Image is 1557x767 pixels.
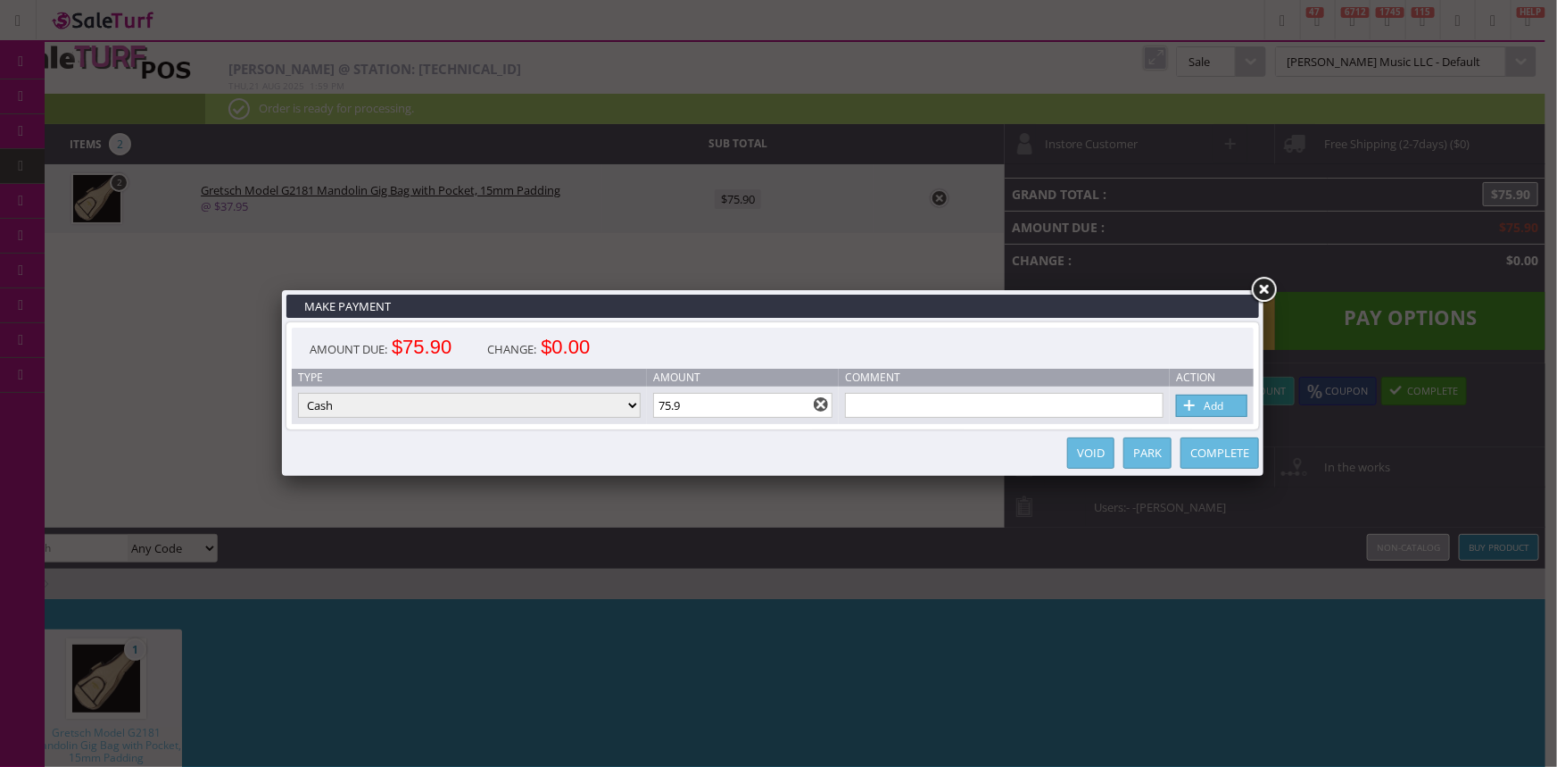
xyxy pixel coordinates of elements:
[292,369,647,387] td: Type
[469,328,608,369] div: Change:
[845,370,900,385] span: Comment
[292,328,469,369] div: Amount Due:
[286,295,1259,318] h3: Make Payment
[392,339,451,355] span: $75.90
[1180,438,1259,469] a: Complete
[1170,369,1254,387] td: Action
[647,369,840,387] td: Amount
[1176,395,1247,417] a: Add
[1123,438,1172,469] a: Park
[541,339,590,355] span: $0.00
[1247,274,1280,306] a: Close
[1067,438,1114,469] a: Void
